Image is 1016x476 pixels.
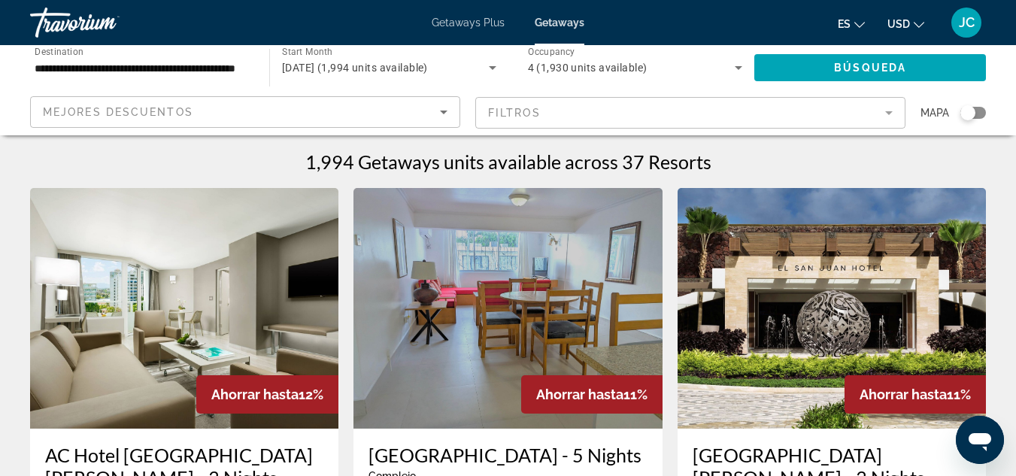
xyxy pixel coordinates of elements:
span: Ahorrar hasta [860,387,947,402]
span: USD [887,18,910,30]
span: Destination [35,46,83,56]
div: 11% [521,375,663,414]
a: [GEOGRAPHIC_DATA] - 5 Nights [368,444,647,466]
button: Búsqueda [754,54,986,81]
button: Filter [475,96,905,129]
div: 12% [196,375,338,414]
div: 11% [845,375,986,414]
span: Start Month [282,47,332,57]
span: [DATE] (1,994 units available) [282,62,428,74]
mat-select: Sort by [43,103,447,121]
span: Búsqueda [834,62,906,74]
button: User Menu [947,7,986,38]
span: 4 (1,930 units available) [528,62,648,74]
a: Getaways [535,17,584,29]
span: Ahorrar hasta [211,387,299,402]
span: Occupancy [528,47,575,57]
a: Getaways Plus [432,17,505,29]
button: Change language [838,13,865,35]
img: RX94E01X.jpg [678,188,986,429]
span: JC [959,15,975,30]
h1: 1,994 Getaways units available across 37 Resorts [305,150,711,173]
span: Ahorrar hasta [536,387,623,402]
img: RM58I01X.jpg [30,188,338,429]
button: Change currency [887,13,924,35]
span: es [838,18,851,30]
a: Travorium [30,3,180,42]
img: S420I01X.jpg [353,188,662,429]
span: Mapa [920,102,949,123]
iframe: Botón para iniciar la ventana de mensajería [956,416,1004,464]
span: Mejores descuentos [43,106,193,118]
